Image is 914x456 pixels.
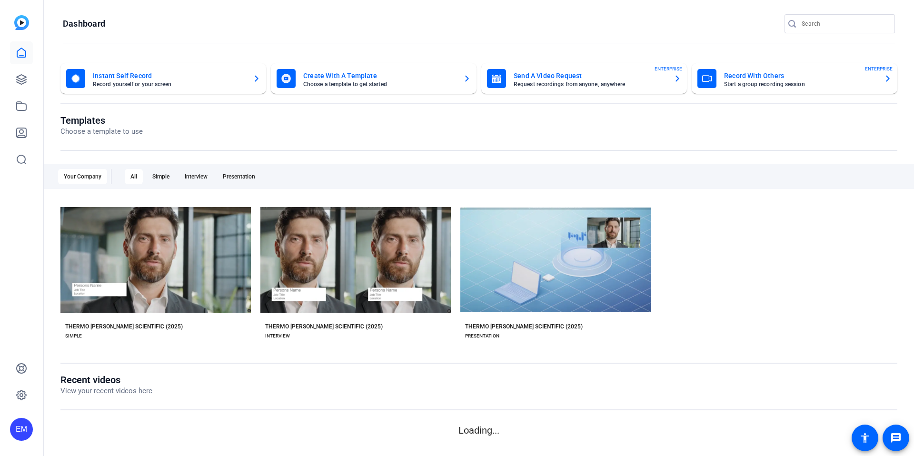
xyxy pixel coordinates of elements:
[265,332,290,340] div: INTERVIEW
[692,63,897,94] button: Record With OthersStart a group recording sessionENTERPRISE
[125,169,143,184] div: All
[465,323,583,330] div: THERMO [PERSON_NAME] SCIENTIFIC (2025)
[60,115,143,126] h1: Templates
[859,432,871,444] mat-icon: accessibility
[481,63,687,94] button: Send A Video RequestRequest recordings from anyone, anywhereENTERPRISE
[724,81,876,87] mat-card-subtitle: Start a group recording session
[63,18,105,30] h1: Dashboard
[802,18,887,30] input: Search
[93,81,245,87] mat-card-subtitle: Record yourself or your screen
[147,169,175,184] div: Simple
[60,386,152,397] p: View your recent videos here
[303,81,456,87] mat-card-subtitle: Choose a template to get started
[890,432,902,444] mat-icon: message
[179,169,213,184] div: Interview
[10,418,33,441] div: EM
[265,323,383,330] div: THERMO [PERSON_NAME] SCIENTIFIC (2025)
[65,332,82,340] div: SIMPLE
[217,169,261,184] div: Presentation
[865,65,893,72] span: ENTERPRISE
[60,374,152,386] h1: Recent videos
[514,81,666,87] mat-card-subtitle: Request recordings from anyone, anywhere
[14,15,29,30] img: blue-gradient.svg
[303,70,456,81] mat-card-title: Create With A Template
[514,70,666,81] mat-card-title: Send A Video Request
[58,169,107,184] div: Your Company
[60,126,143,137] p: Choose a template to use
[65,323,183,330] div: THERMO [PERSON_NAME] SCIENTIFIC (2025)
[724,70,876,81] mat-card-title: Record With Others
[465,332,499,340] div: PRESENTATION
[60,63,266,94] button: Instant Self RecordRecord yourself or your screen
[271,63,477,94] button: Create With A TemplateChoose a template to get started
[93,70,245,81] mat-card-title: Instant Self Record
[60,423,897,437] p: Loading...
[655,65,682,72] span: ENTERPRISE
